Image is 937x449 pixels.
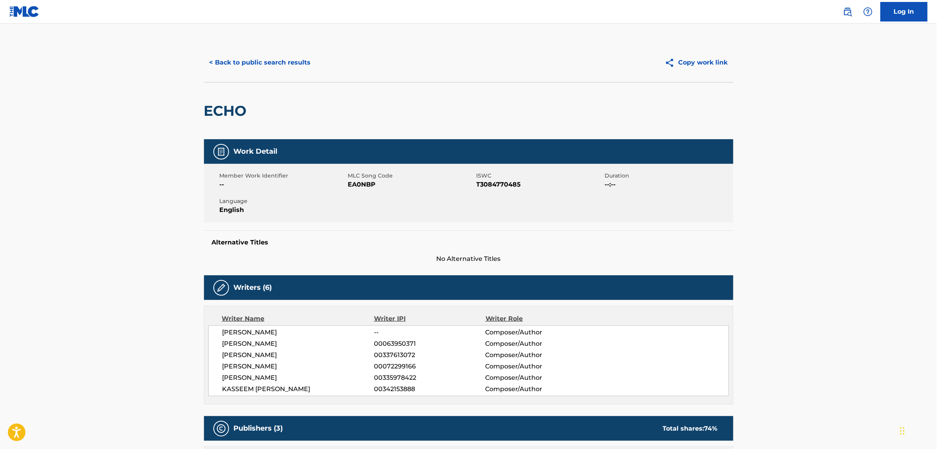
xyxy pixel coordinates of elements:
[217,424,226,433] img: Publishers
[220,172,346,180] span: Member Work Identifier
[486,339,587,348] span: Composer/Author
[860,4,876,20] div: Help
[486,384,587,394] span: Composer/Author
[222,328,374,337] span: [PERSON_NAME]
[486,328,587,337] span: Composer/Author
[222,373,374,383] span: [PERSON_NAME]
[486,362,587,371] span: Composer/Author
[477,172,603,180] span: ISWC
[204,53,316,72] button: < Back to public search results
[220,205,346,215] span: English
[212,239,726,246] h5: Alternative Titles
[665,58,679,68] img: Copy work link
[234,147,278,156] h5: Work Detail
[204,102,251,120] h2: ECHO
[222,384,374,394] span: KASSEEM [PERSON_NAME]
[881,2,928,22] a: Log In
[374,328,485,337] span: --
[605,172,731,180] span: Duration
[486,373,587,383] span: Composer/Author
[348,180,475,189] span: EA0NBP
[234,283,272,292] h5: Writers (6)
[217,147,226,156] img: Work Detail
[220,197,346,205] span: Language
[374,314,486,323] div: Writer IPI
[486,314,587,323] div: Writer Role
[840,4,856,20] a: Public Search
[348,172,475,180] span: MLC Song Code
[374,384,485,394] span: 00342153888
[374,339,485,348] span: 00063950371
[605,180,731,189] span: --:--
[374,373,485,383] span: 00335978422
[234,424,283,433] h5: Publishers (3)
[900,419,905,443] div: Drag
[217,283,226,293] img: Writers
[220,180,346,189] span: --
[9,6,40,17] img: MLC Logo
[659,53,733,72] button: Copy work link
[843,7,852,16] img: search
[204,254,733,264] span: No Alternative Titles
[704,425,718,432] span: 74 %
[898,411,937,449] iframe: Chat Widget
[663,424,718,433] div: Total shares:
[477,180,603,189] span: T3084770485
[222,350,374,360] span: [PERSON_NAME]
[374,362,485,371] span: 00072299166
[863,7,873,16] img: help
[222,339,374,348] span: [PERSON_NAME]
[486,350,587,360] span: Composer/Author
[222,362,374,371] span: [PERSON_NAME]
[374,350,485,360] span: 00337613072
[222,314,374,323] div: Writer Name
